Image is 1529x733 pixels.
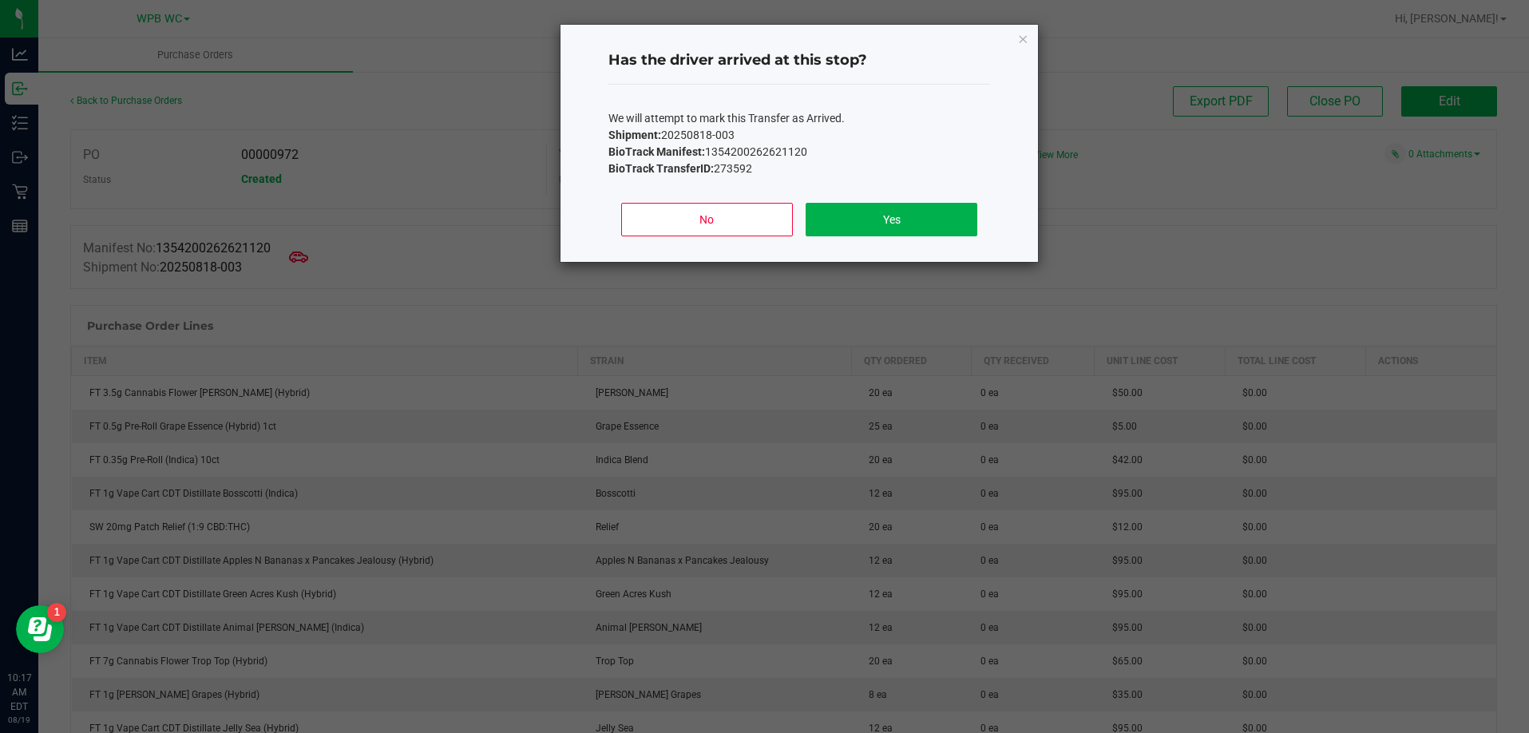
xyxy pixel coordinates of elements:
[608,145,705,158] b: BioTrack Manifest:
[621,203,793,236] button: No
[608,127,990,144] p: 20250818-003
[608,50,990,71] h4: Has the driver arrived at this stop?
[806,203,977,236] button: Yes
[608,144,990,160] p: 1354200262621120
[1017,29,1028,48] button: Close
[608,129,661,141] b: Shipment:
[16,605,64,653] iframe: Resource center
[47,603,66,622] iframe: Resource center unread badge
[608,160,990,177] p: 273592
[608,110,990,127] p: We will attempt to mark this Transfer as Arrived.
[608,162,714,175] b: BioTrack TransferID:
